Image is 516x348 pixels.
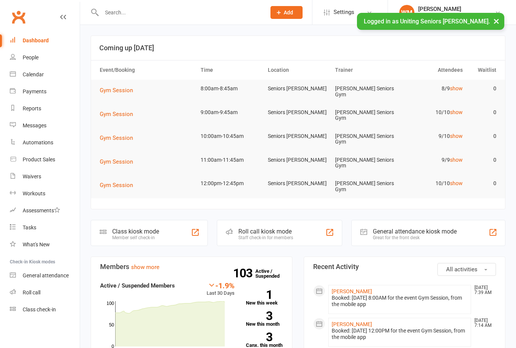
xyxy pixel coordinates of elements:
[23,190,45,196] div: Workouts
[207,281,235,297] div: Last 30 Days
[264,104,332,121] td: Seniors [PERSON_NAME]
[490,13,503,29] button: ×
[23,139,53,145] div: Automations
[23,224,36,230] div: Tasks
[418,6,495,12] div: [PERSON_NAME]
[10,168,80,185] a: Waivers
[131,264,159,271] a: show more
[399,60,466,80] th: Attendees
[197,60,264,80] th: Time
[10,219,80,236] a: Tasks
[466,60,500,80] th: Waitlist
[10,66,80,83] a: Calendar
[399,5,414,20] div: WM
[23,54,39,60] div: People
[197,80,264,97] td: 8:00am-8:45am
[471,285,496,295] time: [DATE] 7:39 AM
[100,110,138,119] button: Gym Session
[197,104,264,121] td: 9:00am-9:45am
[399,151,466,169] td: 9/9
[10,49,80,66] a: People
[264,151,332,169] td: Seniors [PERSON_NAME]
[10,236,80,253] a: What's New
[246,331,272,343] strong: 3
[100,135,133,141] span: Gym Session
[332,288,372,294] a: [PERSON_NAME]
[332,321,372,327] a: [PERSON_NAME]
[233,268,255,279] strong: 103
[10,32,80,49] a: Dashboard
[364,18,490,25] span: Logged in as Uniting Seniors [PERSON_NAME].
[23,37,49,43] div: Dashboard
[100,86,138,95] button: Gym Session
[246,311,283,326] a: 3New this month
[332,80,399,104] td: [PERSON_NAME] Seniors Gym
[437,263,496,276] button: All activities
[399,104,466,121] td: 10/10
[99,44,497,52] h3: Coming up [DATE]
[264,127,332,145] td: Seniors [PERSON_NAME]
[100,111,133,118] span: Gym Session
[313,263,496,271] h3: Recent Activity
[255,263,289,284] a: 103Active / Suspended
[10,284,80,301] a: Roll call
[10,83,80,100] a: Payments
[466,104,500,121] td: 0
[466,127,500,145] td: 0
[450,109,463,115] a: show
[10,100,80,117] a: Reports
[23,156,55,162] div: Product Sales
[332,104,399,127] td: [PERSON_NAME] Seniors Gym
[332,151,399,175] td: [PERSON_NAME] Seniors Gym
[100,181,138,190] button: Gym Session
[450,133,463,139] a: show
[399,175,466,192] td: 10/10
[332,60,399,80] th: Trainer
[112,235,159,240] div: Member self check-in
[100,158,133,165] span: Gym Session
[446,266,477,273] span: All activities
[23,105,41,111] div: Reports
[197,151,264,169] td: 11:00am-11:45am
[418,12,495,19] div: Uniting Seniors [PERSON_NAME]
[10,267,80,284] a: General attendance kiosk mode
[10,151,80,168] a: Product Sales
[112,228,159,235] div: Class kiosk mode
[450,157,463,163] a: show
[466,175,500,192] td: 0
[23,122,46,128] div: Messages
[264,80,332,97] td: Seniors [PERSON_NAME]
[264,60,332,80] th: Location
[197,127,264,145] td: 10:00am-10:45am
[100,182,133,189] span: Gym Session
[23,173,41,179] div: Waivers
[238,228,293,235] div: Roll call kiosk mode
[10,134,80,151] a: Automations
[334,4,354,21] span: Settings
[238,235,293,240] div: Staff check-in for members
[23,306,56,312] div: Class check-in
[100,133,138,142] button: Gym Session
[100,263,283,271] h3: Members
[23,241,50,247] div: What's New
[23,289,40,295] div: Roll call
[399,80,466,97] td: 8/9
[332,175,399,198] td: [PERSON_NAME] Seniors Gym
[197,175,264,192] td: 12:00pm-12:45pm
[399,127,466,145] td: 9/10
[450,85,463,91] a: show
[10,202,80,219] a: Assessments
[270,6,303,19] button: Add
[450,180,463,186] a: show
[373,235,457,240] div: Great for the front desk
[100,87,133,94] span: Gym Session
[100,282,175,289] strong: Active / Suspended Members
[23,88,46,94] div: Payments
[466,151,500,169] td: 0
[99,7,261,18] input: Search...
[10,117,80,134] a: Messages
[246,333,283,348] a: 3Canx. this month
[23,272,69,278] div: General attendance
[471,318,496,328] time: [DATE] 7:14 AM
[264,175,332,192] td: Seniors [PERSON_NAME]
